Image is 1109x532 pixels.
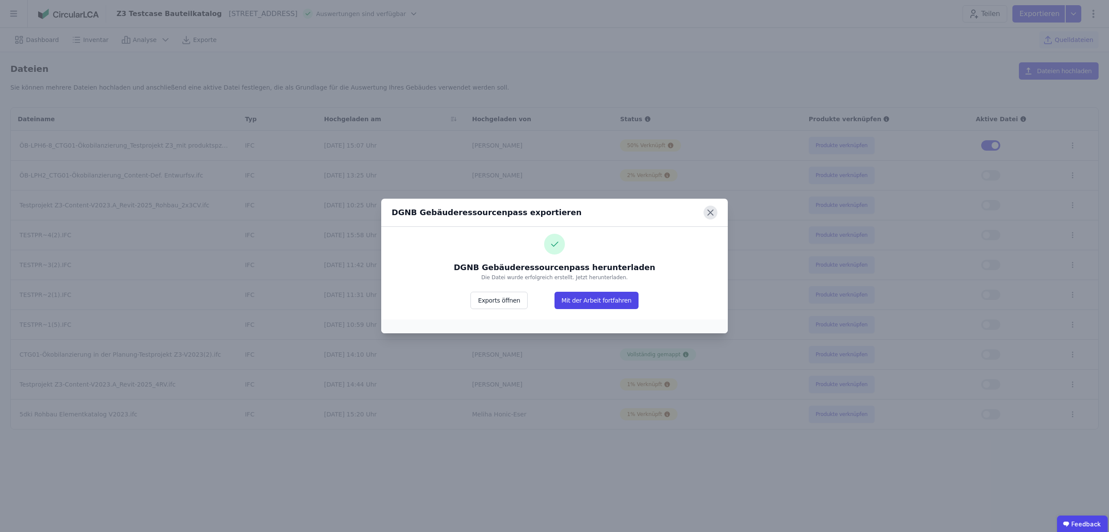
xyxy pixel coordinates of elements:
[481,274,628,292] label: Die Datei wurde erfolgreich erstellt. Jetzt herunterladen.
[470,292,527,309] button: Exports öffnen
[454,261,655,274] label: DGNB Gebäuderessourcenpass herunterladen
[554,292,639,309] button: Mit der Arbeit fortfahren
[392,206,582,219] div: DGNB Gebäuderessourcenpass exportieren
[544,234,565,255] img: check-circle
